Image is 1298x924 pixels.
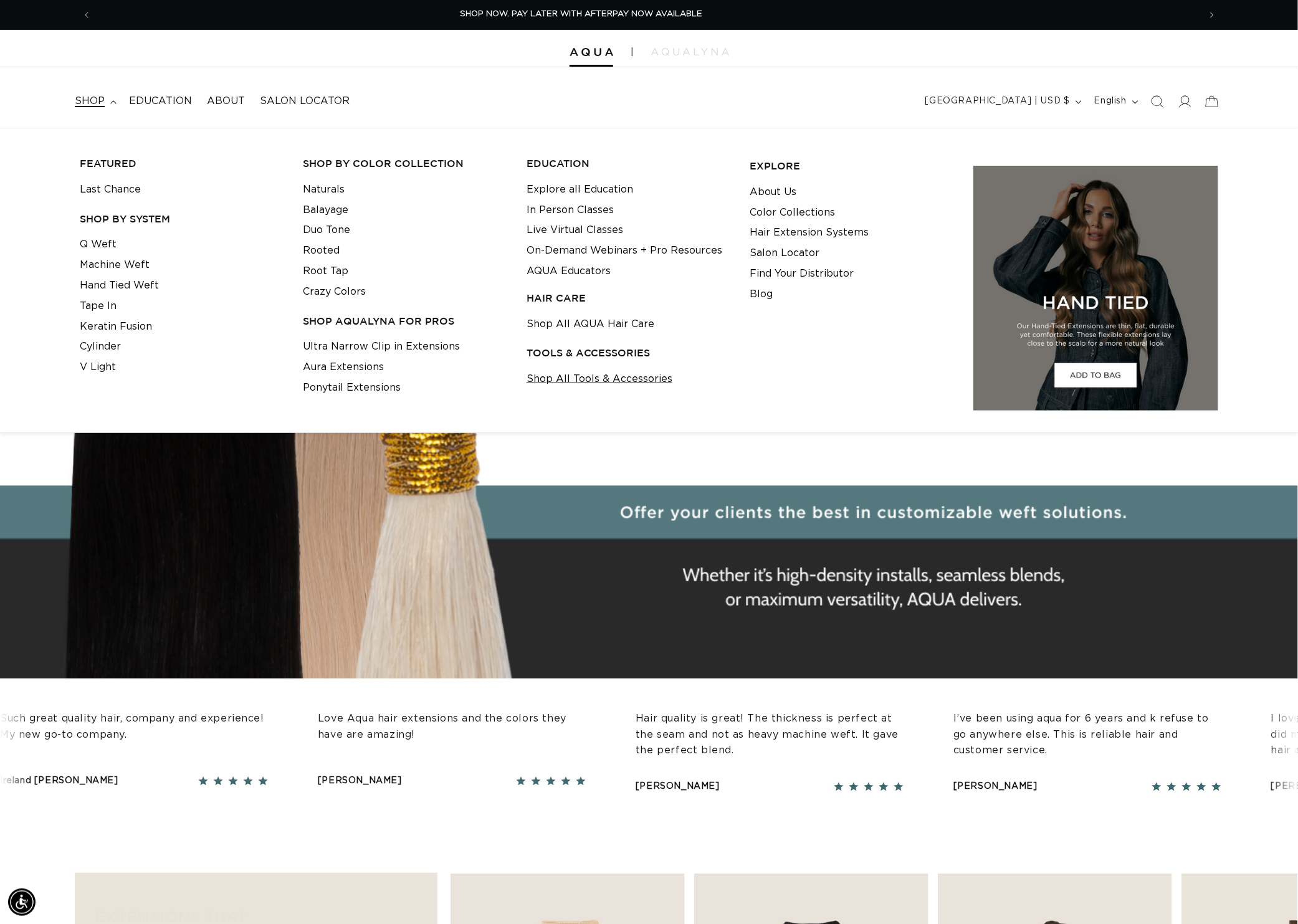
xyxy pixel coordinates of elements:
[317,773,401,789] div: [PERSON_NAME]
[303,261,349,282] a: Root Tap
[1094,95,1127,108] span: English
[122,87,199,115] a: Education
[527,220,623,241] a: Live Virtual Classes
[460,10,702,18] span: SHOP NOW. PAY LATER WITH AFTERPAY NOW AVAILABLE
[750,160,955,173] h3: EXPLORE
[80,357,116,378] a: V Light
[303,357,384,378] a: Aura Extensions
[303,241,340,261] a: Rooted
[953,779,1037,794] div: [PERSON_NAME]
[750,202,836,223] a: Color Collections
[252,87,357,115] a: Salon Locator
[80,234,117,255] a: Q Weft
[303,179,345,200] a: Naturals
[635,779,719,794] div: [PERSON_NAME]
[80,336,121,357] a: Cylinder
[1087,90,1143,113] button: English
[303,200,349,221] a: Balayage
[527,314,654,335] a: Shop All AQUA Hair Care
[750,182,797,202] a: About Us
[750,222,869,243] a: Hair Extension Systems
[527,200,614,221] a: In Person Classes
[303,157,508,170] h3: Shop by Color Collection
[1143,88,1171,115] summary: Search
[80,157,284,170] h3: FEATURED
[570,48,613,57] img: Aqua Hair Extensions
[953,711,1221,759] p: I’ve been using aqua for 6 years and k refuse to go anywhere else. This is reliable hair and cust...
[750,243,820,264] a: Salon Locator
[1198,3,1226,27] button: Next announcement
[8,888,36,916] div: Accessibility Menu
[527,369,672,389] a: Shop All Tools & Accessories
[75,95,105,108] span: shop
[750,264,854,284] a: Find Your Distributor
[527,261,611,282] a: AQUA Educators
[67,87,122,115] summary: shop
[527,241,722,261] a: On-Demand Webinars + Pro Resources
[207,95,245,108] span: About
[527,179,633,200] a: Explore all Education
[73,3,100,27] button: Previous announcement
[527,157,731,170] h3: EDUCATION
[303,282,366,302] a: Crazy Colors
[80,275,159,296] a: Hand Tied Weft
[80,179,141,200] a: Last Chance
[527,346,731,360] h3: TOOLS & ACCESSORIES
[317,711,585,743] p: Love Aqua hair extensions and the colors they have are amazing!
[651,48,729,55] img: aqualyna.com
[303,315,508,328] h3: Shop AquaLyna for Pros
[129,95,192,108] span: Education
[260,95,350,108] span: Salon Locator
[303,378,401,398] a: Ponytail Extensions
[80,317,152,337] a: Keratin Fusion
[527,292,731,305] h3: HAIR CARE
[303,220,351,241] a: Duo Tone
[750,284,773,305] a: Blog
[303,336,461,357] a: Ultra Narrow Clip in Extensions
[80,296,117,317] a: Tape In
[80,212,284,226] h3: SHOP BY SYSTEM
[925,95,1070,108] span: [GEOGRAPHIC_DATA] | USD $
[80,255,150,275] a: Machine Weft
[918,90,1087,113] button: [GEOGRAPHIC_DATA] | USD $
[635,711,903,759] p: Hair quality is great! The thickness is perfect at the seam and not as heavy machine weft. It gav...
[199,87,252,115] a: About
